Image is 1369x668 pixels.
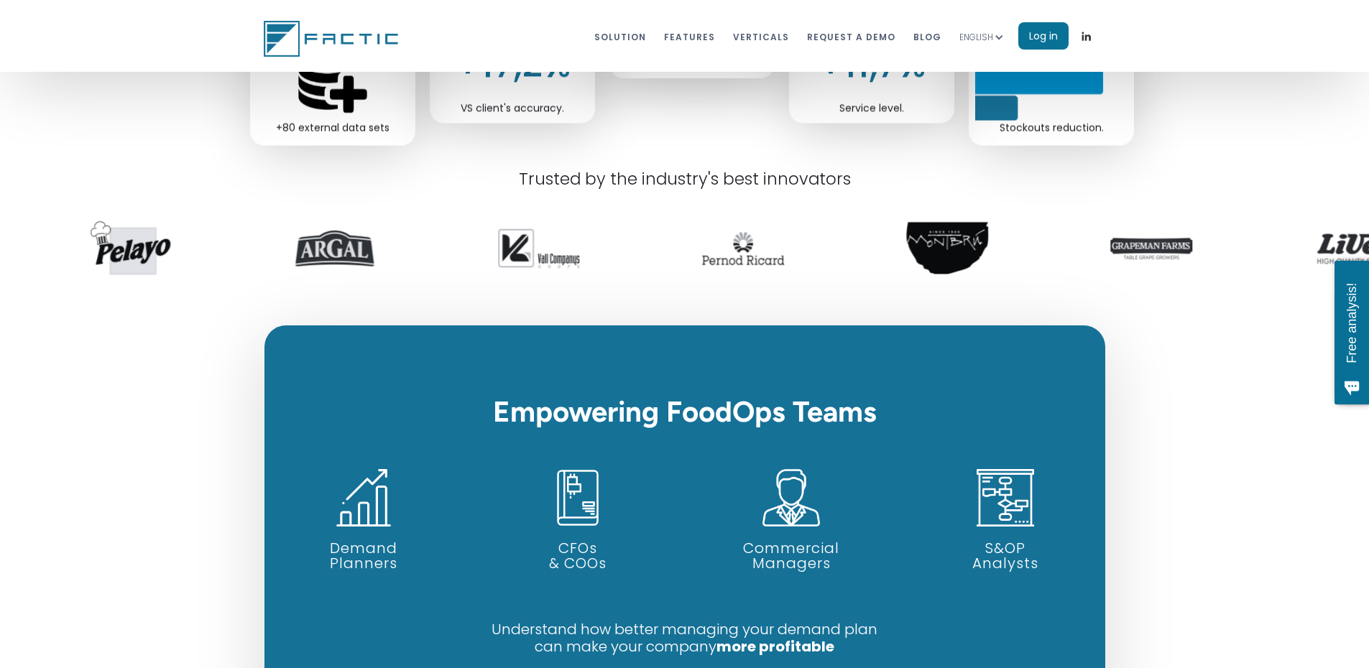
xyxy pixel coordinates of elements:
div: Stockouts reduction. [999,120,1103,134]
a: Solution [594,23,646,50]
a: REQUEST A DEMO [807,23,895,50]
div: Service level. [839,101,904,115]
a: features [664,23,715,50]
a: VERTICALS [733,23,789,50]
div: VS client's accuracy. [461,101,564,115]
div: Demand Planners [264,541,464,571]
div: ENGLISH [959,14,1018,59]
div: +17,2% [454,57,570,72]
div: +11,7% [818,57,926,72]
div: +80 external data sets [276,121,390,135]
a: Log in [1018,22,1069,50]
div: Commercial Managers [692,541,892,571]
h1: Empowering FoodOps Teams [264,397,1105,426]
strong: more profitable [716,636,834,657]
h2: Understand how better managing your demand plan can make your company [264,621,1105,655]
div: S&OP Analysts [905,541,1105,571]
a: blog [913,23,941,50]
div: CFOs & COOs [478,541,678,571]
div: ENGLISH [959,30,993,45]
